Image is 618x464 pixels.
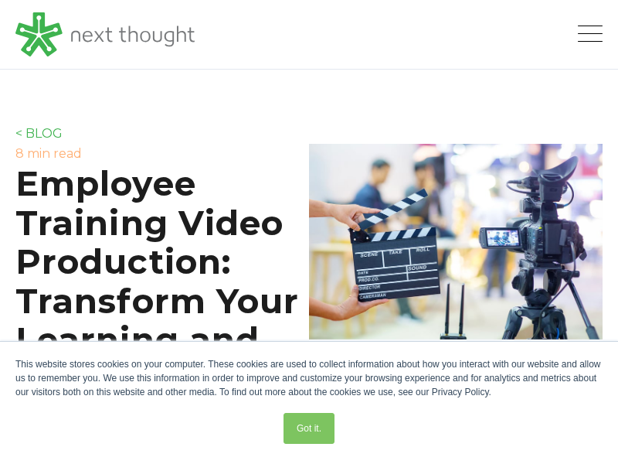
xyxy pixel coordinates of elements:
[15,12,195,57] img: LG - NextThought Logo
[15,126,63,141] a: < BLOG
[578,26,603,44] button: Open Mobile Menu
[15,164,309,399] h1: Employee Training Video Production: Transform Your Learning and Development
[15,146,82,161] label: 8 min read
[284,413,334,444] a: Got it.
[15,357,603,399] div: This website stores cookies on your computer. These cookies are used to collect information about...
